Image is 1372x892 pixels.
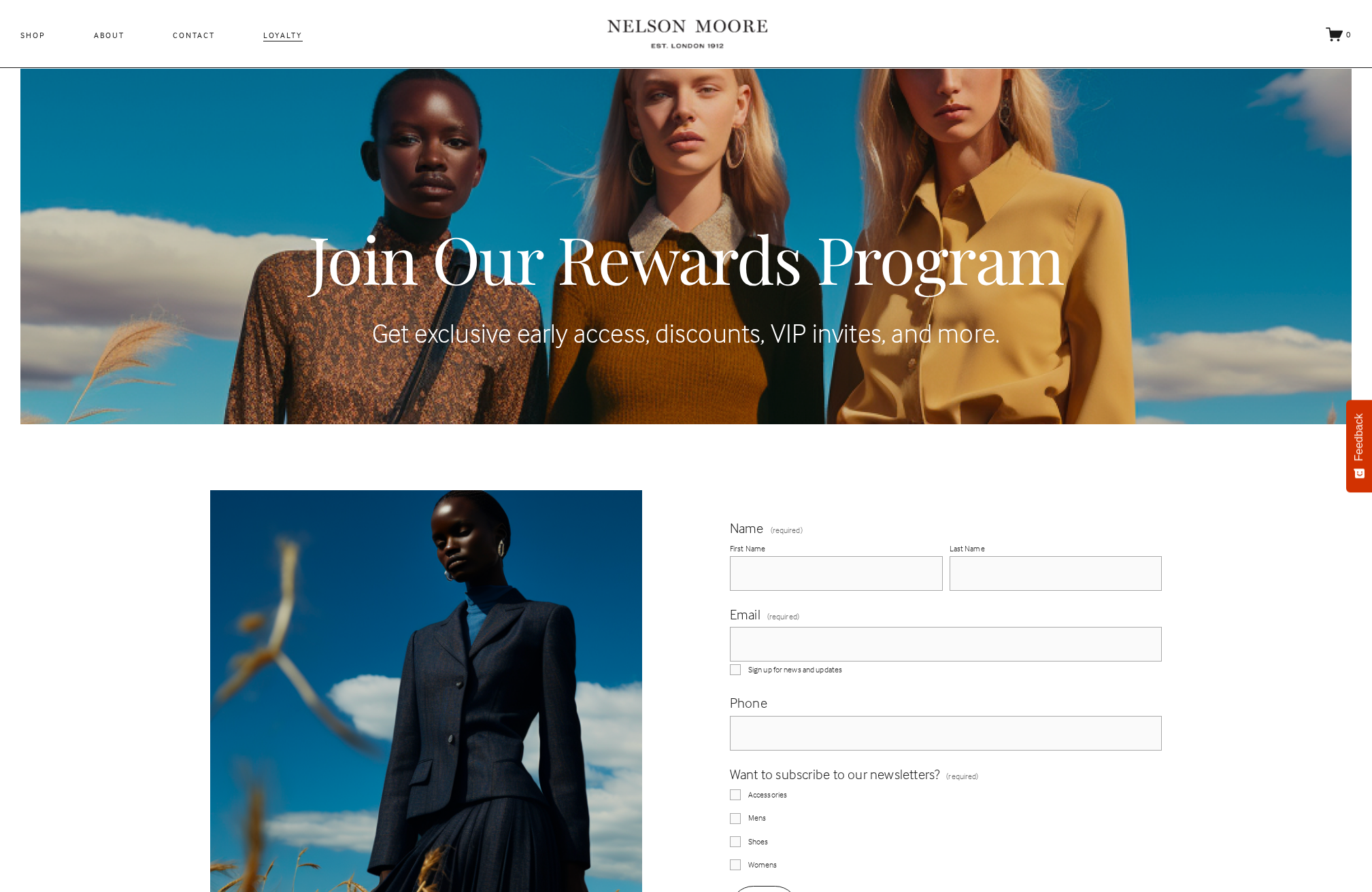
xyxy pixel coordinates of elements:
[1326,26,1352,43] a: 0 items in cart
[20,28,46,43] a: Shop
[730,789,741,800] input: Accessories
[730,764,940,784] span: Want to subscribe to our newsletters?
[1346,400,1372,492] button: Feedback - Show survey
[173,28,215,43] a: Contact
[730,693,767,713] span: Phone
[730,518,764,538] span: Name
[946,771,978,783] span: (required)
[748,664,842,676] span: Sign up for news and updates
[748,812,766,824] span: Mens
[950,543,1162,556] div: Last Name
[730,664,741,675] input: Sign up for news and updates
[730,543,943,556] div: First Name
[1346,29,1352,39] span: 0
[748,789,787,801] span: Accessories
[607,14,767,54] img: Nelson Moore
[771,526,803,534] span: (required)
[730,836,741,847] input: Shoes
[767,611,799,623] span: (required)
[730,813,741,824] input: Mens
[730,859,741,870] input: Womens
[748,836,769,848] span: Shoes
[748,859,777,871] span: Womens
[730,604,760,624] span: Email
[290,224,1082,292] h1: Join our rewards program
[94,28,124,43] a: About
[1353,413,1365,461] span: Feedback
[290,314,1082,352] p: Get exclusive early access, discounts, VIP invites, and more.
[263,28,303,43] a: Loyalty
